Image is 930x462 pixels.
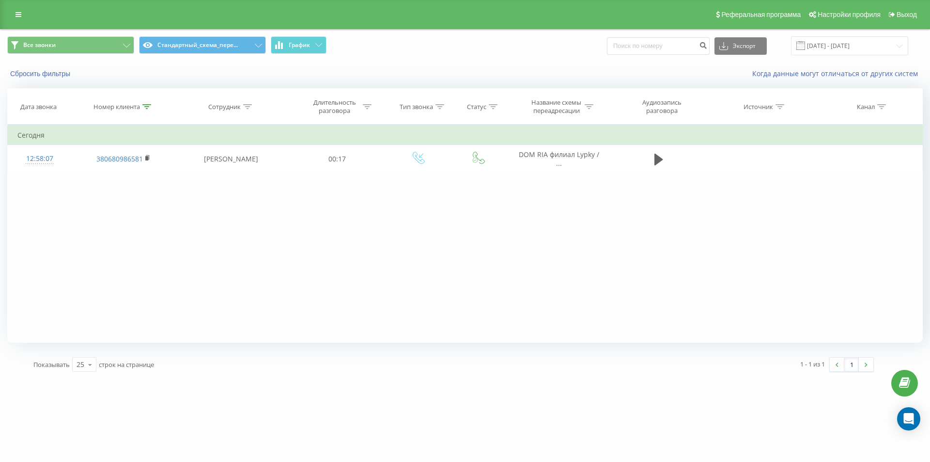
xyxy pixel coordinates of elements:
[23,41,56,49] span: Все звонки
[721,11,801,18] span: Реферальная программа
[7,36,134,54] button: Все звонки
[800,359,825,369] div: 1 - 1 из 1
[714,37,767,55] button: Экспорт
[897,407,920,430] div: Open Intercom Messenger
[99,360,154,369] span: строк на странице
[519,150,599,168] span: DOM RIA филиал Lypky / ...
[607,37,710,55] input: Поиск по номеру
[630,98,693,115] div: Аудиозапись разговора
[289,42,310,48] span: График
[139,36,266,54] button: Стандартный_схема_пере...
[77,360,84,369] div: 25
[287,145,387,173] td: 00:17
[530,98,582,115] div: Название схемы переадресации
[33,360,70,369] span: Показывать
[8,126,923,145] td: Сегодня
[175,145,287,173] td: [PERSON_NAME]
[309,98,360,115] div: Длительность разговора
[20,103,57,111] div: Дата звонка
[271,36,326,54] button: График
[208,103,241,111] div: Сотрудник
[400,103,433,111] div: Тип звонка
[7,69,75,78] button: Сбросить фильтры
[857,103,875,111] div: Канал
[844,358,859,371] a: 1
[93,103,140,111] div: Номер клиента
[897,11,917,18] span: Выход
[467,103,486,111] div: Статус
[17,149,62,168] div: 12:58:07
[752,69,923,78] a: Когда данные могут отличаться от других систем
[818,11,881,18] span: Настройки профиля
[96,154,143,163] a: 380680986581
[744,103,773,111] div: Источник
